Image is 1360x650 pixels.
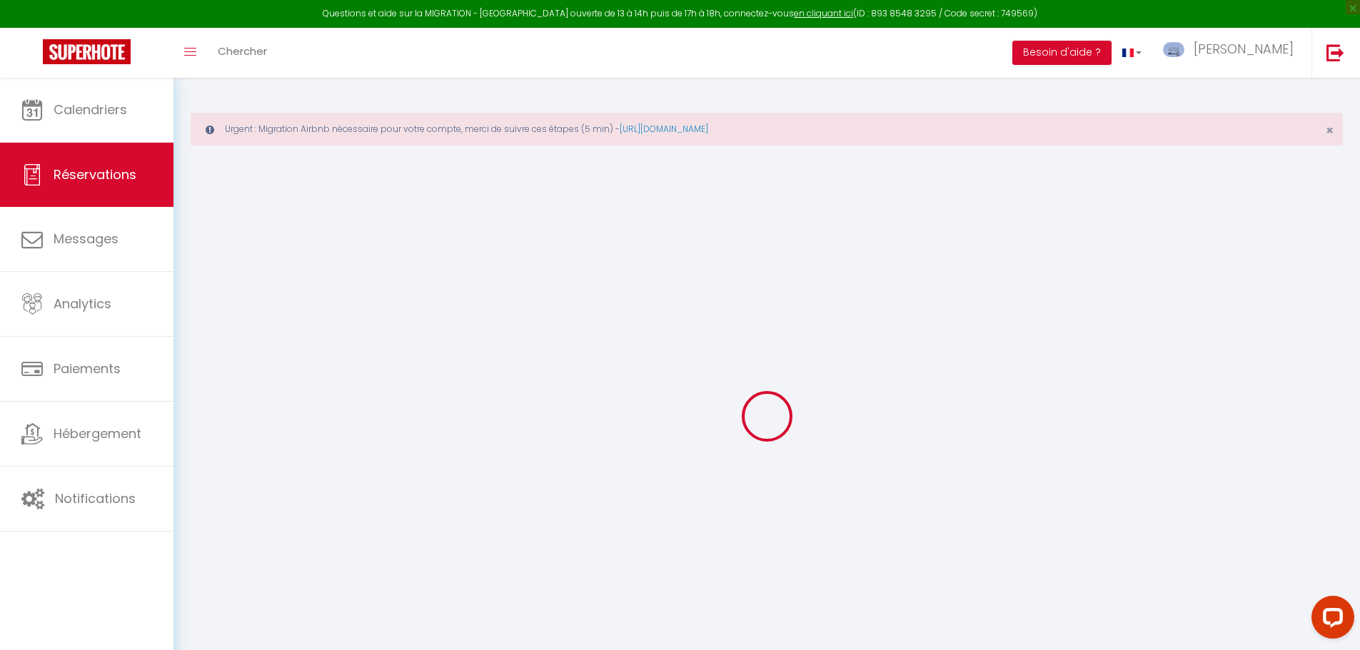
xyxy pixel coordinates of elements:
a: [URL][DOMAIN_NAME] [620,123,708,135]
button: Besoin d'aide ? [1012,41,1112,65]
iframe: LiveChat chat widget [1300,590,1360,650]
div: Urgent : Migration Airbnb nécessaire pour votre compte, merci de suivre ces étapes (5 min) - [191,113,1343,146]
button: Close [1326,124,1334,137]
span: Hébergement [54,425,141,442]
span: [PERSON_NAME] [1194,40,1294,58]
a: Chercher [207,28,278,78]
span: Calendriers [54,101,127,118]
span: Paiements [54,360,121,377]
span: Analytics [54,295,111,313]
span: Réservations [54,166,136,183]
img: Super Booking [43,39,131,64]
span: Chercher [218,44,267,59]
a: en cliquant ici [794,7,853,19]
img: logout [1326,44,1344,61]
span: Messages [54,230,119,248]
a: ... [PERSON_NAME] [1152,28,1311,78]
span: Notifications [55,489,136,507]
span: × [1326,121,1334,139]
img: ... [1163,42,1184,57]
